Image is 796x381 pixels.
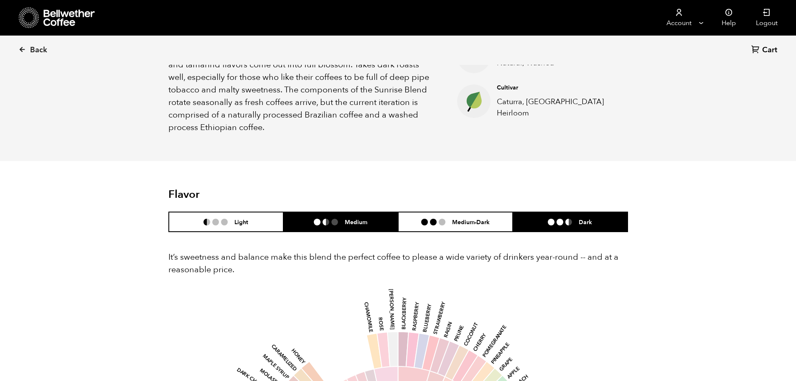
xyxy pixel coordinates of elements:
[168,188,322,201] h2: Flavor
[30,45,47,55] span: Back
[168,251,628,276] p: It’s sweetness and balance make this blend the perfect coffee to please a wide variety of drinker...
[234,218,248,225] h6: Light
[452,218,490,225] h6: Medium-Dark
[497,84,615,92] h4: Cultivar
[345,218,367,225] h6: Medium
[751,45,779,56] a: Cart
[762,45,777,55] span: Cart
[579,218,592,225] h6: Dark
[497,96,615,119] p: Caturra, [GEOGRAPHIC_DATA] Heirloom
